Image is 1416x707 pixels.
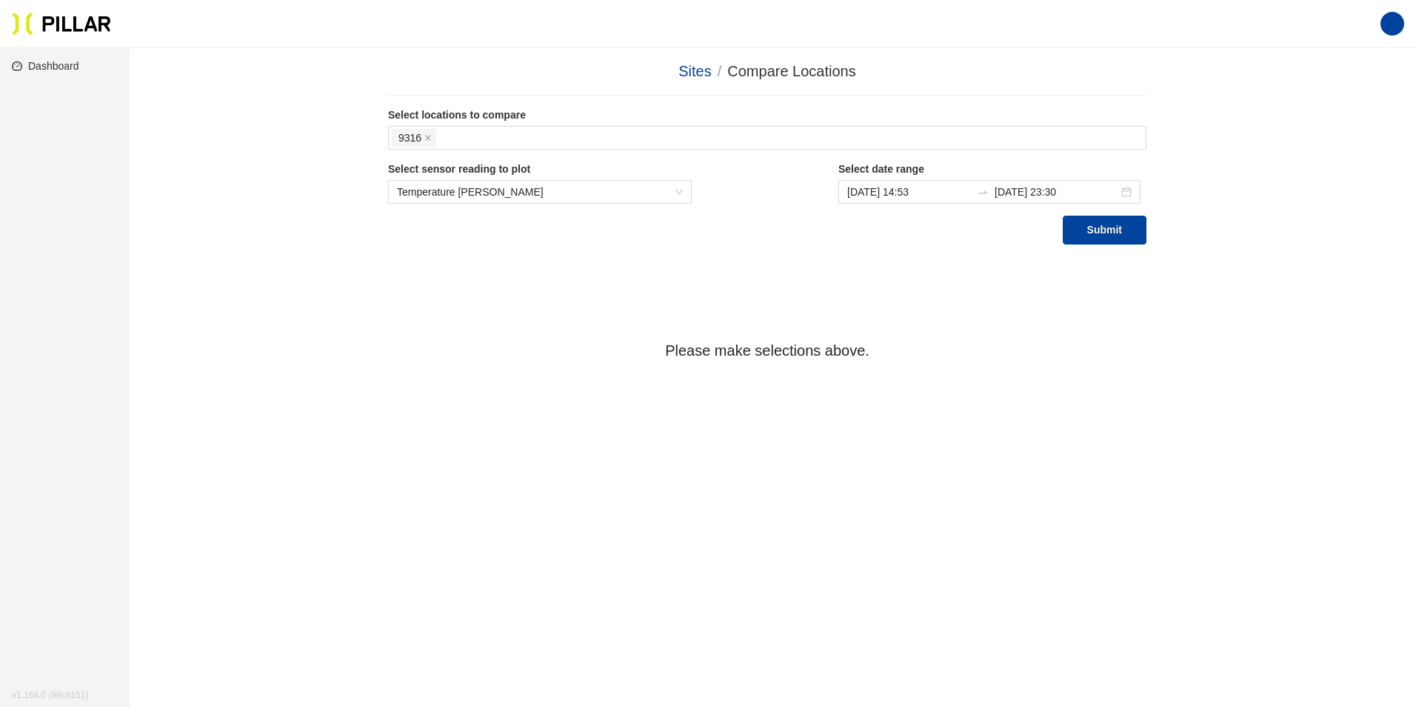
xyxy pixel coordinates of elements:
span: to [977,186,989,198]
button: Submit [1063,216,1146,245]
a: Sites [678,63,711,79]
label: Select sensor reading to plot [388,162,692,177]
img: Pillar Technologies [12,12,111,36]
input: End date [995,184,1118,200]
input: Start date [847,184,971,200]
label: Select locations to compare [388,107,1146,123]
span: swap-right [977,186,989,198]
span: / [718,63,722,79]
label: Select date range [838,162,1146,177]
a: dashboardDashboard [12,60,79,72]
h4: Please make selections above. [388,339,1146,362]
span: 9316 [398,130,421,146]
span: close [424,134,432,143]
span: Compare Locations [727,63,855,79]
span: Temperature Celcius [397,181,683,203]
